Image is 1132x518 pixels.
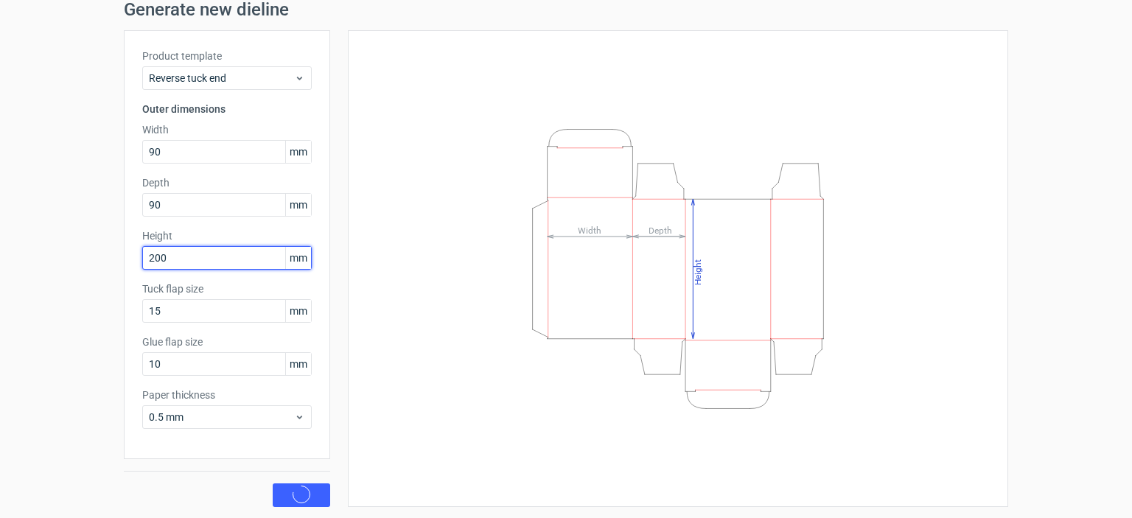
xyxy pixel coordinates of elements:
[285,300,311,322] span: mm
[285,353,311,375] span: mm
[124,1,1008,18] h1: Generate new dieline
[285,194,311,216] span: mm
[285,247,311,269] span: mm
[149,410,294,424] span: 0.5 mm
[142,102,312,116] h3: Outer dimensions
[142,388,312,402] label: Paper thickness
[142,122,312,137] label: Width
[149,71,294,85] span: Reverse tuck end
[142,175,312,190] label: Depth
[142,281,312,296] label: Tuck flap size
[142,228,312,243] label: Height
[649,225,672,235] tspan: Depth
[578,225,601,235] tspan: Width
[142,335,312,349] label: Glue flap size
[285,141,311,163] span: mm
[142,49,312,63] label: Product template
[693,259,703,284] tspan: Height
